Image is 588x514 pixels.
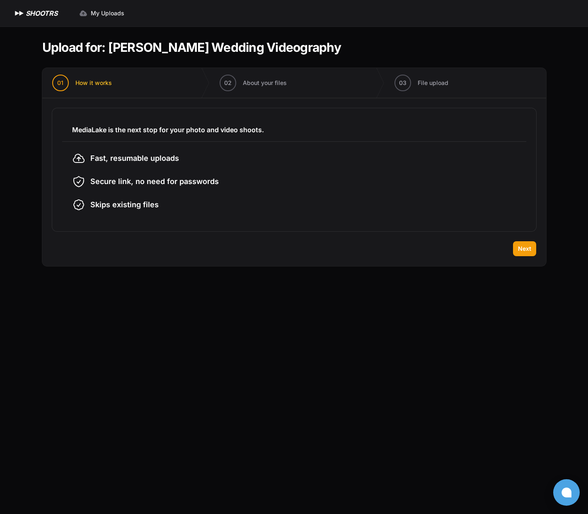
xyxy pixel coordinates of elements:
[224,79,232,87] span: 02
[513,241,536,256] button: Next
[13,8,26,18] img: SHOOTRS
[90,153,179,164] span: Fast, resumable uploads
[75,79,112,87] span: How it works
[13,8,58,18] a: SHOOTRS SHOOTRS
[91,9,124,17] span: My Uploads
[42,40,341,55] h1: Upload for: [PERSON_NAME] Wedding Videography
[243,79,287,87] span: About your files
[518,245,531,253] span: Next
[418,79,448,87] span: File upload
[72,125,516,135] h3: MediaLake is the next stop for your photo and video shoots.
[90,176,219,187] span: Secure link, no need for passwords
[57,79,63,87] span: 01
[553,479,580,506] button: Open chat window
[74,6,129,21] a: My Uploads
[210,68,297,98] button: 02 About your files
[90,199,159,211] span: Skips existing files
[42,68,122,98] button: 01 How it works
[399,79,407,87] span: 03
[385,68,458,98] button: 03 File upload
[26,8,58,18] h1: SHOOTRS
